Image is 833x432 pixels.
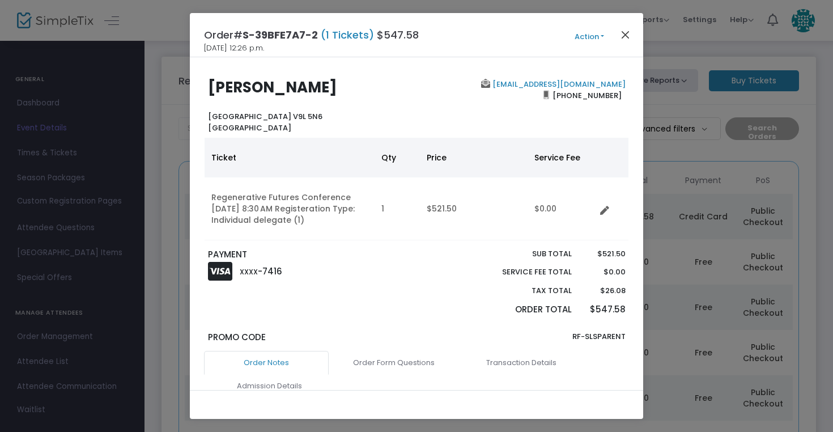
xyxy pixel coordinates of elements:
[208,77,337,98] b: [PERSON_NAME]
[375,138,420,177] th: Qty
[240,267,258,277] span: XXXX
[475,285,572,297] p: Tax Total
[208,248,411,261] p: PAYMENT
[204,27,419,43] h4: Order# $547.58
[583,285,625,297] p: $26.08
[528,138,596,177] th: Service Fee
[475,248,572,260] p: Sub total
[618,27,633,42] button: Close
[243,28,318,42] span: S-39BFE7A7-2
[549,86,626,104] span: [PHONE_NUMBER]
[375,177,420,240] td: 1
[205,138,375,177] th: Ticket
[490,79,626,90] a: [EMAIL_ADDRESS][DOMAIN_NAME]
[331,351,456,375] a: Order Form Questions
[205,177,375,240] td: Regenerative Futures Conference [DATE] 8:30 AM Registeration Type: Individual delegate (1)
[204,43,264,54] span: [DATE] 12:26 p.m.
[318,28,377,42] span: (1 Tickets)
[555,31,623,43] button: Action
[205,138,628,240] div: Data table
[459,351,584,375] a: Transaction Details
[420,138,528,177] th: Price
[208,111,322,133] b: [GEOGRAPHIC_DATA] V9L 5N6 [GEOGRAPHIC_DATA]
[583,303,625,316] p: $547.58
[416,331,631,351] div: RF-SLSPARENT
[258,265,282,277] span: -7416
[207,374,331,398] a: Admission Details
[475,266,572,278] p: Service Fee Total
[204,351,329,375] a: Order Notes
[420,177,528,240] td: $521.50
[208,331,411,344] p: Promo Code
[583,266,625,278] p: $0.00
[475,303,572,316] p: Order Total
[583,248,625,260] p: $521.50
[528,177,596,240] td: $0.00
